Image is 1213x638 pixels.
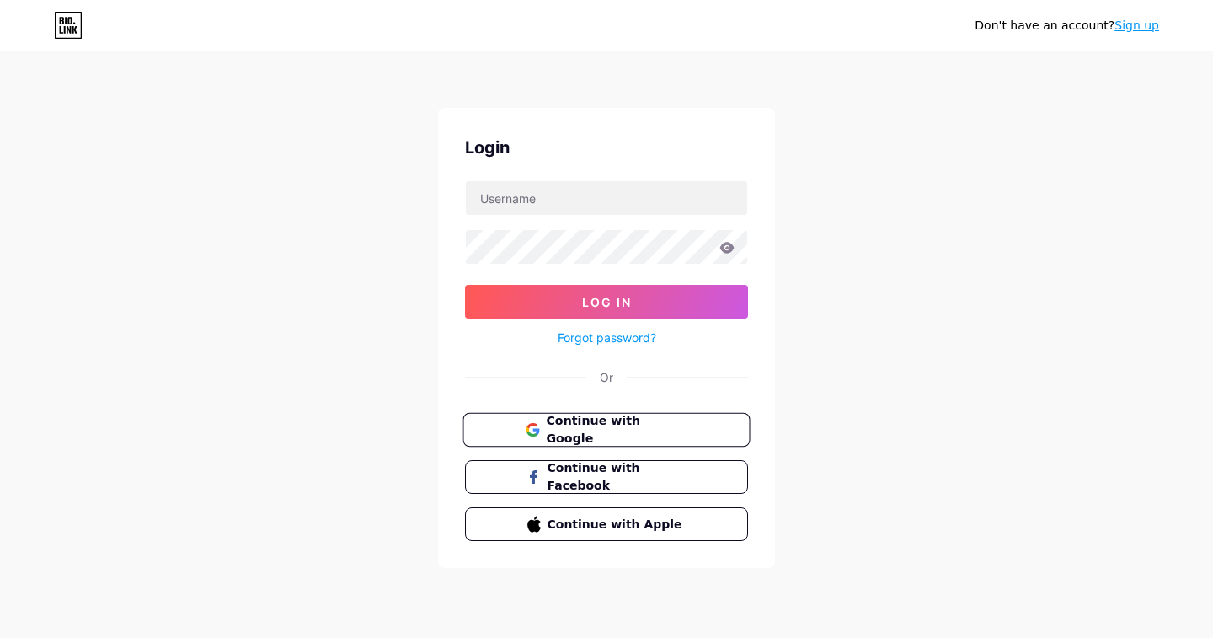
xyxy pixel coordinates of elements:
[546,412,687,448] span: Continue with Google
[186,99,284,110] div: Keywords by Traffic
[47,27,83,40] div: v 4.0.24
[462,413,750,448] button: Continue with Google
[1114,19,1159,32] a: Sign up
[975,17,1159,35] div: Don't have an account?
[548,459,687,495] span: Continue with Facebook
[44,44,185,57] div: Domain: [DOMAIN_NAME]
[27,44,40,57] img: website_grey.svg
[465,285,748,319] button: Log In
[27,27,40,40] img: logo_orange.svg
[465,507,748,541] button: Continue with Apple
[168,98,181,111] img: tab_keywords_by_traffic_grey.svg
[548,516,687,533] span: Continue with Apple
[465,413,748,447] a: Continue with Google
[465,460,748,494] button: Continue with Facebook
[45,98,59,111] img: tab_domain_overview_orange.svg
[466,181,747,215] input: Username
[600,368,613,386] div: Or
[64,99,151,110] div: Domain Overview
[582,295,632,309] span: Log In
[465,135,748,160] div: Login
[558,329,656,346] a: Forgot password?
